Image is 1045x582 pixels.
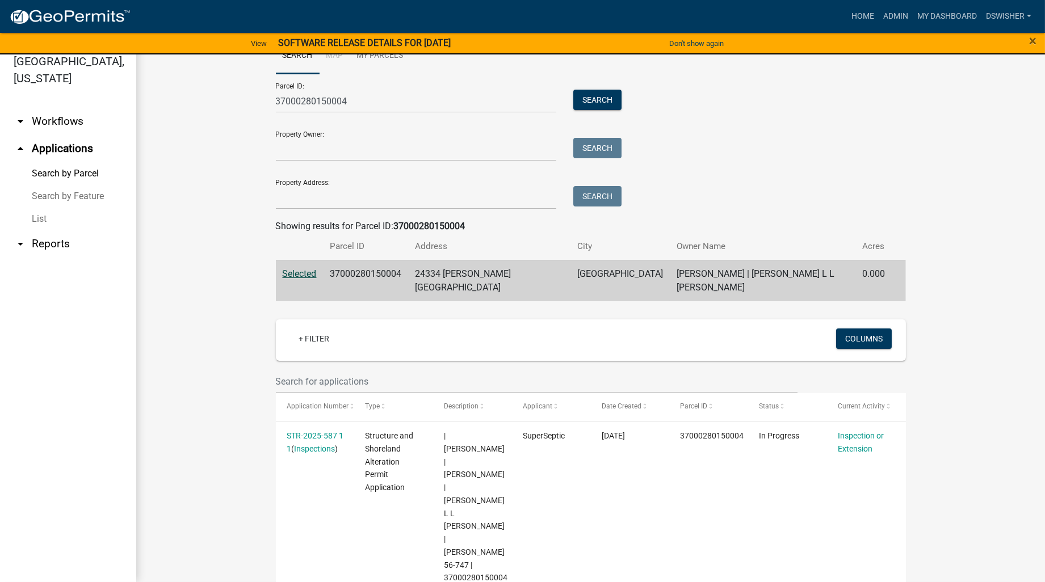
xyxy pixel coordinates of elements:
[748,393,827,420] datatable-header-cell: Status
[759,402,779,410] span: Status
[981,6,1036,27] a: dswisher
[276,220,906,233] div: Showing results for Parcel ID:
[836,328,892,349] button: Columns
[838,402,885,410] span: Current Activity
[14,115,27,128] i: arrow_drop_down
[570,233,670,260] th: City
[838,431,884,453] a: Inspection or Extension
[602,402,641,410] span: Date Created
[294,444,335,453] a: Inspections
[573,138,622,158] button: Search
[1029,34,1036,48] button: Close
[324,260,409,301] td: 37000280150004
[278,37,451,48] strong: SOFTWARE RELEASE DETAILS FOR [DATE]
[602,431,625,440] span: 09/08/2025
[512,393,591,420] datatable-header-cell: Applicant
[14,142,27,155] i: arrow_drop_up
[913,6,981,27] a: My Dashboard
[433,393,512,420] datatable-header-cell: Description
[283,268,317,279] a: Selected
[287,429,343,456] div: ( )
[827,393,906,420] datatable-header-cell: Current Activity
[855,260,892,301] td: 0.000
[523,402,552,410] span: Applicant
[591,393,670,420] datatable-header-cell: Date Created
[669,393,748,420] datatable-header-cell: Parcel ID
[1029,33,1036,49] span: ×
[324,233,409,260] th: Parcel ID
[759,431,799,440] span: In Progress
[573,90,622,110] button: Search
[365,402,380,410] span: Type
[276,393,355,420] datatable-header-cell: Application Number
[670,233,856,260] th: Owner Name
[409,260,570,301] td: 24334 [PERSON_NAME][GEOGRAPHIC_DATA]
[570,260,670,301] td: [GEOGRAPHIC_DATA]
[573,186,622,206] button: Search
[14,237,27,251] i: arrow_drop_down
[680,402,707,410] span: Parcel ID
[444,402,479,410] span: Description
[354,393,433,420] datatable-header-cell: Type
[276,370,798,393] input: Search for applications
[409,233,570,260] th: Address
[287,402,349,410] span: Application Number
[665,34,728,53] button: Don't show again
[365,431,413,492] span: Structure and Shoreland Alteration Permit Application
[287,431,343,453] a: STR-2025-587 1 1
[350,38,410,74] a: My Parcels
[394,221,465,231] strong: 37000280150004
[246,34,271,53] a: View
[680,431,744,440] span: 37000280150004
[276,38,320,74] a: Search
[847,6,879,27] a: Home
[670,260,856,301] td: [PERSON_NAME] | [PERSON_NAME] L L [PERSON_NAME]
[879,6,913,27] a: Admin
[523,431,565,440] span: SuperSeptic
[855,233,892,260] th: Acres
[289,328,338,349] a: + Filter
